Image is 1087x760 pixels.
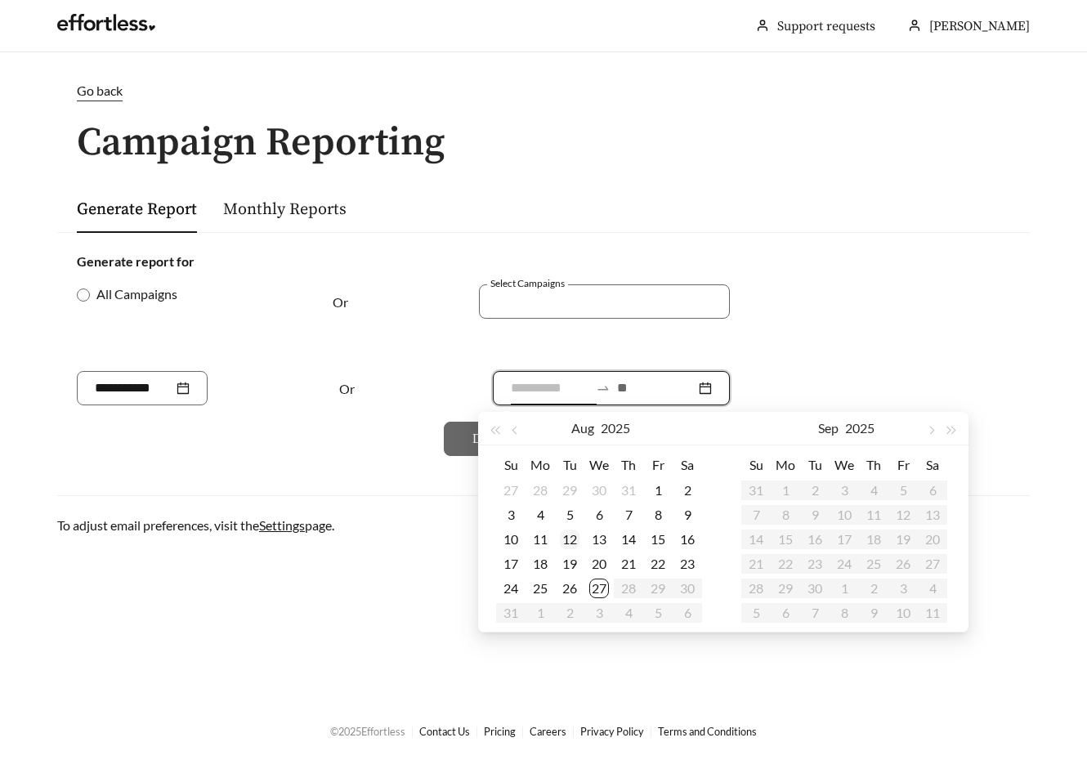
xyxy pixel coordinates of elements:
[830,452,859,478] th: We
[619,505,638,525] div: 7
[584,503,614,527] td: 2025-08-06
[496,527,526,552] td: 2025-08-10
[560,530,579,549] div: 12
[589,481,609,500] div: 30
[678,505,697,525] div: 9
[619,530,638,549] div: 14
[771,452,800,478] th: Mo
[673,552,702,576] td: 2025-08-23
[530,554,550,574] div: 18
[614,478,643,503] td: 2025-07-31
[530,579,550,598] div: 25
[530,505,550,525] div: 4
[859,452,888,478] th: Th
[555,452,584,478] th: Tu
[584,527,614,552] td: 2025-08-13
[614,452,643,478] th: Th
[333,294,348,310] span: Or
[77,253,195,269] strong: Generate report for
[673,503,702,527] td: 2025-08-09
[419,725,470,738] a: Contact Us
[339,381,355,396] span: Or
[560,554,579,574] div: 19
[643,503,673,527] td: 2025-08-08
[658,725,757,738] a: Terms and Conditions
[643,552,673,576] td: 2025-08-22
[601,412,630,445] button: 2025
[584,452,614,478] th: We
[580,725,644,738] a: Privacy Policy
[800,452,830,478] th: Tu
[444,422,584,456] button: Download CSV
[530,530,550,549] div: 11
[555,552,584,576] td: 2025-08-19
[501,554,521,574] div: 17
[330,725,405,738] span: © 2025 Effortless
[501,530,521,549] div: 10
[589,505,609,525] div: 6
[741,452,771,478] th: Su
[643,452,673,478] th: Fr
[929,18,1030,34] span: [PERSON_NAME]
[643,478,673,503] td: 2025-08-01
[90,284,184,304] span: All Campaigns
[818,412,839,445] button: Sep
[614,552,643,576] td: 2025-08-21
[526,478,555,503] td: 2025-07-28
[619,481,638,500] div: 31
[496,576,526,601] td: 2025-08-24
[526,527,555,552] td: 2025-08-11
[678,554,697,574] div: 23
[678,530,697,549] div: 16
[560,579,579,598] div: 26
[584,576,614,601] td: 2025-08-27
[555,503,584,527] td: 2025-08-05
[614,503,643,527] td: 2025-08-07
[648,554,668,574] div: 22
[596,381,611,396] span: swap-right
[501,481,521,500] div: 27
[526,576,555,601] td: 2025-08-25
[845,412,875,445] button: 2025
[526,503,555,527] td: 2025-08-04
[589,530,609,549] div: 13
[496,478,526,503] td: 2025-07-27
[223,199,347,220] a: Monthly Reports
[77,83,123,98] span: Go back
[589,554,609,574] div: 20
[530,481,550,500] div: 28
[57,122,1030,165] h1: Campaign Reporting
[501,579,521,598] div: 24
[673,452,702,478] th: Sa
[673,478,702,503] td: 2025-08-02
[648,481,668,500] div: 1
[643,527,673,552] td: 2025-08-15
[496,452,526,478] th: Su
[589,579,609,598] div: 27
[555,527,584,552] td: 2025-08-12
[888,452,918,478] th: Fr
[555,478,584,503] td: 2025-07-29
[678,481,697,500] div: 2
[259,517,305,533] a: Settings
[484,725,516,738] a: Pricing
[648,530,668,549] div: 15
[560,505,579,525] div: 5
[77,199,197,220] a: Generate Report
[918,452,947,478] th: Sa
[501,505,521,525] div: 3
[673,527,702,552] td: 2025-08-16
[596,381,611,396] span: to
[560,481,579,500] div: 29
[555,576,584,601] td: 2025-08-26
[584,552,614,576] td: 2025-08-20
[571,412,594,445] button: Aug
[57,517,334,533] span: To adjust email preferences, visit the page.
[496,503,526,527] td: 2025-08-03
[526,452,555,478] th: Mo
[526,552,555,576] td: 2025-08-18
[584,478,614,503] td: 2025-07-30
[530,725,566,738] a: Careers
[619,554,638,574] div: 21
[496,552,526,576] td: 2025-08-17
